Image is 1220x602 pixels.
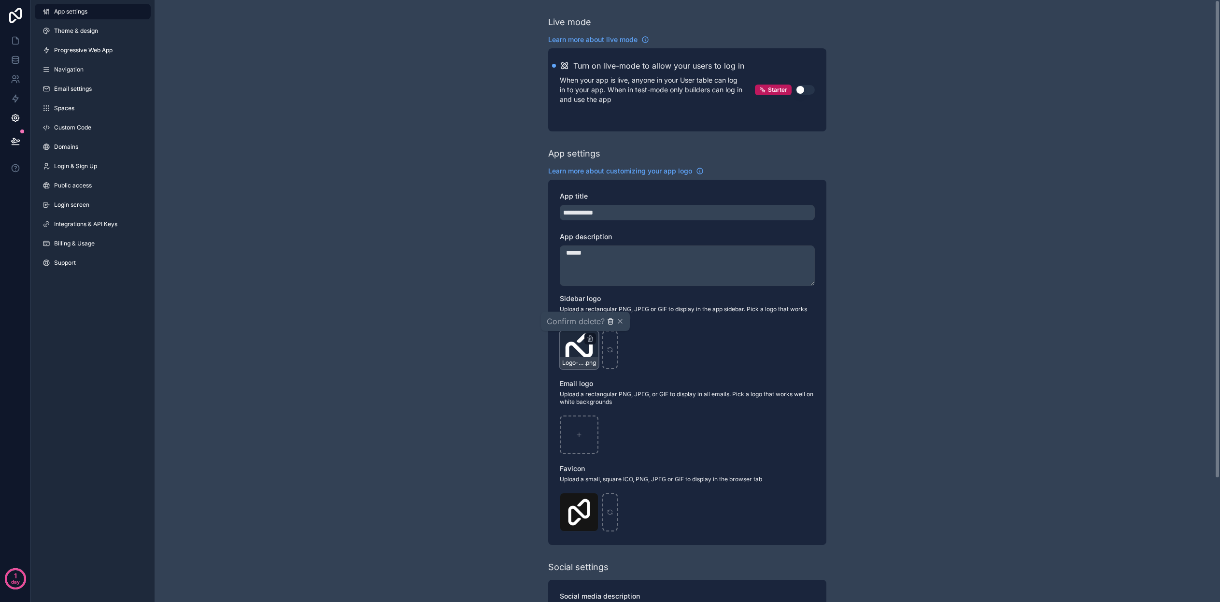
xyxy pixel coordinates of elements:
[35,120,151,135] a: Custom Code
[35,100,151,116] a: Spaces
[54,46,113,54] span: Progressive Web App
[560,592,640,600] span: Social media description
[14,571,17,581] p: 1
[548,166,704,176] a: Learn more about customizing your app logo
[54,259,76,267] span: Support
[54,85,92,93] span: Email settings
[54,143,78,151] span: Domains
[548,560,609,574] div: Social settings
[35,178,151,193] a: Public access
[35,197,151,213] a: Login screen
[548,35,638,44] span: Learn more about live mode
[560,294,601,302] span: Sidebar logo
[54,8,87,15] span: App settings
[560,192,588,200] span: App title
[547,315,605,327] span: Confirm delete?
[54,220,117,228] span: Integrations & API Keys
[54,66,84,73] span: Navigation
[562,359,584,367] span: Logo-Sq-No-Padding
[560,390,815,406] span: Upload a rectangular PNG, JPEG, or GIF to display in all emails. Pick a logo that works well on w...
[11,575,20,588] p: day
[548,35,649,44] a: Learn more about live mode
[35,43,151,58] a: Progressive Web App
[35,4,151,19] a: App settings
[54,27,98,35] span: Theme & design
[560,475,815,483] span: Upload a small, square ICO, PNG, JPEG or GIF to display in the browser tab
[573,60,744,72] h2: Turn on live-mode to allow your users to log in
[35,236,151,251] a: Billing & Usage
[54,201,89,209] span: Login screen
[560,75,755,104] p: When your app is live, anyone in your User table can log in to your app. When in test-mode only b...
[560,379,593,387] span: Email logo
[35,23,151,39] a: Theme & design
[768,86,787,94] span: Starter
[548,147,600,160] div: App settings
[560,305,815,321] span: Upload a rectangular PNG, JPEG or GIF to display in the app sidebar. Pick a logo that works well ...
[54,162,97,170] span: Login & Sign Up
[54,124,91,131] span: Custom Code
[35,216,151,232] a: Integrations & API Keys
[560,464,585,473] span: Favicon
[35,139,151,155] a: Domains
[54,240,95,247] span: Billing & Usage
[35,158,151,174] a: Login & Sign Up
[54,182,92,189] span: Public access
[35,81,151,97] a: Email settings
[548,166,692,176] span: Learn more about customizing your app logo
[584,359,596,367] span: .png
[35,62,151,77] a: Navigation
[548,15,591,29] div: Live mode
[560,232,612,241] span: App description
[35,255,151,271] a: Support
[54,104,74,112] span: Spaces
